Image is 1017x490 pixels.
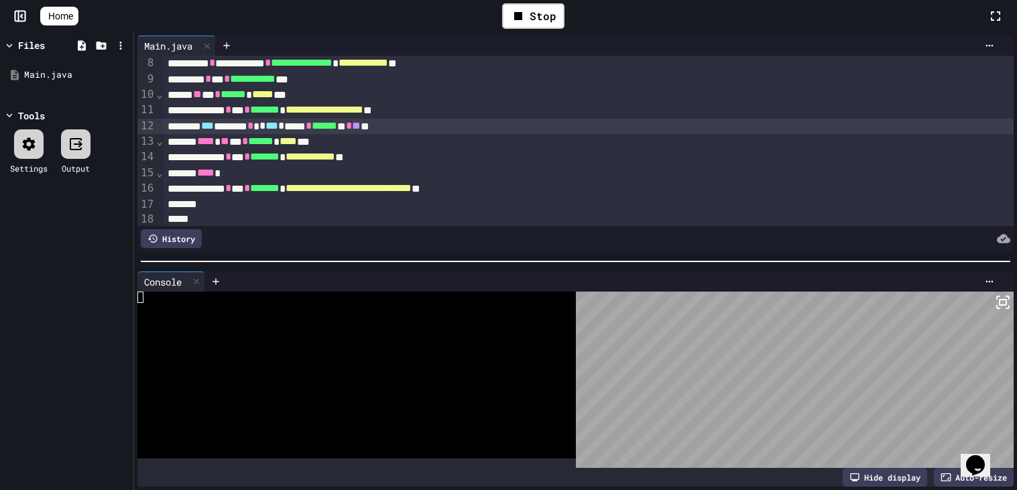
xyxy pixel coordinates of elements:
[24,68,129,82] div: Main.java
[137,212,156,227] div: 18
[141,229,202,248] div: History
[62,162,90,174] div: Output
[156,166,164,179] span: Fold line
[137,103,156,118] div: 11
[843,468,927,487] div: Hide display
[137,134,156,149] div: 13
[18,38,45,52] div: Files
[502,3,564,29] div: Stop
[137,56,156,71] div: 8
[48,9,73,23] span: Home
[137,149,156,165] div: 14
[10,162,48,174] div: Settings
[137,72,156,87] div: 9
[18,109,45,123] div: Tools
[40,7,78,25] a: Home
[137,39,199,53] div: Main.java
[934,468,1014,487] div: Auto-resize
[156,135,164,147] span: Fold line
[137,271,205,292] div: Console
[137,181,156,196] div: 16
[961,436,1004,477] iframe: chat widget
[137,87,156,103] div: 10
[137,275,188,289] div: Console
[137,166,156,181] div: 15
[137,119,156,134] div: 12
[156,88,164,101] span: Fold line
[137,36,216,56] div: Main.java
[137,197,156,212] div: 17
